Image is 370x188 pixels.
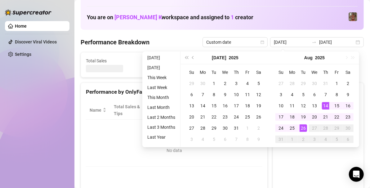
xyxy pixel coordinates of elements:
div: Performance by OnlyFans Creator [86,88,262,96]
span: swap-right [312,40,317,45]
span: Sales / Hour [193,103,212,117]
div: Est. Hours Worked [153,103,181,117]
th: Total Sales & Tips [110,101,149,120]
a: Discover Viral Videos [15,39,57,44]
span: calendar [261,40,264,44]
input: Start date [274,39,309,46]
span: Total Sales & Tips [114,103,140,117]
span: Name [90,107,101,114]
span: to [312,40,317,45]
th: Sales / Hour [189,101,221,120]
img: Greek [349,12,357,21]
span: Total Sales [86,57,142,64]
div: Sales by OnlyFans Creator [278,88,359,96]
a: Settings [15,52,31,57]
span: 1 [231,14,234,20]
h4: Performance Breakdown [81,38,149,47]
span: Messages Sent [230,57,287,64]
span: [PERSON_NAME] K [114,14,162,20]
img: logo-BBDzfeDw.svg [5,9,51,16]
div: No data [92,147,256,154]
a: Home [15,24,27,29]
span: Custom date [206,38,264,47]
th: Chat Conversion [221,101,263,120]
span: Chat Conversion [225,103,254,117]
input: End date [319,39,354,46]
th: Name [86,101,110,120]
div: Open Intercom Messenger [349,167,364,182]
h1: You are on workspace and assigned to creator [87,14,253,21]
span: Active Chats [158,57,214,64]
